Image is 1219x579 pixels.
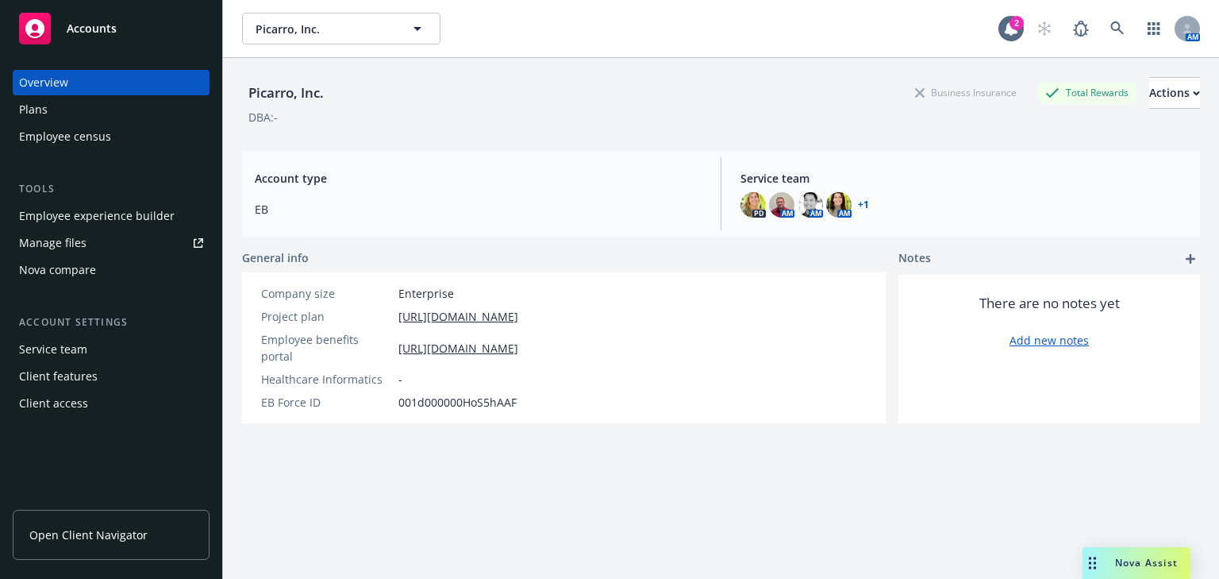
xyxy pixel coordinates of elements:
[19,391,88,416] div: Client access
[13,97,210,122] a: Plans
[13,364,210,389] a: Client features
[19,364,98,389] div: Client features
[13,181,210,197] div: Tools
[13,6,210,51] a: Accounts
[398,308,518,325] a: [URL][DOMAIN_NAME]
[19,230,87,256] div: Manage files
[261,371,392,388] div: Healthcare Informatics
[740,192,766,218] img: photo
[798,192,823,218] img: photo
[255,170,702,187] span: Account type
[1082,547,1190,579] button: Nova Assist
[858,200,869,210] a: +1
[255,201,702,218] span: EB
[19,257,96,283] div: Nova compare
[1115,556,1178,569] span: Nova Assist
[19,337,87,362] div: Service team
[398,394,517,411] span: 001d000000HoS5hAAF
[29,527,148,543] span: Open Client Navigator
[242,13,440,44] button: Picarro, Inc.
[19,203,175,229] div: Employee experience builder
[1029,13,1060,44] a: Start snowing
[1037,83,1136,102] div: Total Rewards
[1009,332,1089,349] a: Add new notes
[19,97,48,122] div: Plans
[898,249,931,268] span: Notes
[13,230,210,256] a: Manage files
[13,257,210,283] a: Nova compare
[248,109,278,125] div: DBA: -
[979,294,1120,313] span: There are no notes yet
[1138,13,1170,44] a: Switch app
[826,192,852,218] img: photo
[261,331,392,365] div: Employee benefits portal
[1009,16,1024,30] div: 2
[261,285,392,302] div: Company size
[13,391,210,416] a: Client access
[398,371,402,388] span: -
[67,22,117,35] span: Accounts
[907,83,1025,102] div: Business Insurance
[13,70,210,95] a: Overview
[1065,13,1097,44] a: Report a Bug
[1181,249,1200,268] a: add
[398,285,454,302] span: Enterprise
[1149,77,1200,109] button: Actions
[242,249,309,266] span: General info
[19,70,68,95] div: Overview
[1149,78,1200,108] div: Actions
[1102,13,1133,44] a: Search
[769,192,794,218] img: photo
[242,83,330,103] div: Picarro, Inc.
[13,315,210,330] div: Account settings
[261,308,392,325] div: Project plan
[261,394,392,411] div: EB Force ID
[1082,547,1102,579] div: Drag to move
[398,340,518,357] a: [URL][DOMAIN_NAME]
[740,170,1187,187] span: Service team
[13,203,210,229] a: Employee experience builder
[13,124,210,149] a: Employee census
[19,124,111,149] div: Employee census
[256,21,393,37] span: Picarro, Inc.
[13,337,210,362] a: Service team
